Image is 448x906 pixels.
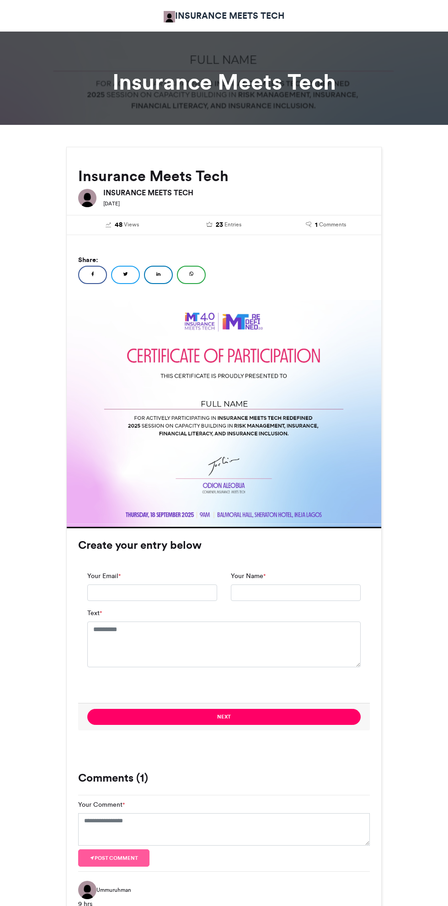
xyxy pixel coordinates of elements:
a: 1 Comments [282,220,370,230]
h3: Comments (1) [78,772,370,783]
img: INSURANCE MEETS TECH [78,189,96,207]
span: Comments [319,220,346,229]
h5: Share: [78,254,370,266]
small: [DATE] [103,200,120,207]
button: Next [87,709,361,725]
img: Ummuruhman [78,881,96,899]
a: INSURANCE MEETS TECH [164,9,284,22]
a: 48 Views [78,220,166,230]
img: 1758794168.48-a43d6fbd41dd0c4956a55236ef8cd65c46f2bd29.jpg [61,297,386,527]
img: IMT Africa [164,11,175,22]
h6: INSURANCE MEETS TECH [103,189,370,196]
span: Views [124,220,139,229]
label: Your Email [87,571,121,581]
span: 48 [115,220,123,230]
span: Entries [224,220,241,229]
button: Post comment [78,849,149,867]
div: FULL NAME [101,398,348,409]
span: Ummuruhman [96,886,131,894]
span: 23 [216,220,223,230]
h3: Create your entry below [78,540,370,551]
label: Your Comment [78,800,125,810]
a: 23 Entries [180,220,268,230]
h2: Insurance Meets Tech [78,168,370,184]
label: Your Name [231,571,266,581]
h1: Insurance Meets Tech [66,71,382,93]
label: Text [87,608,102,618]
span: 1 [315,220,318,230]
